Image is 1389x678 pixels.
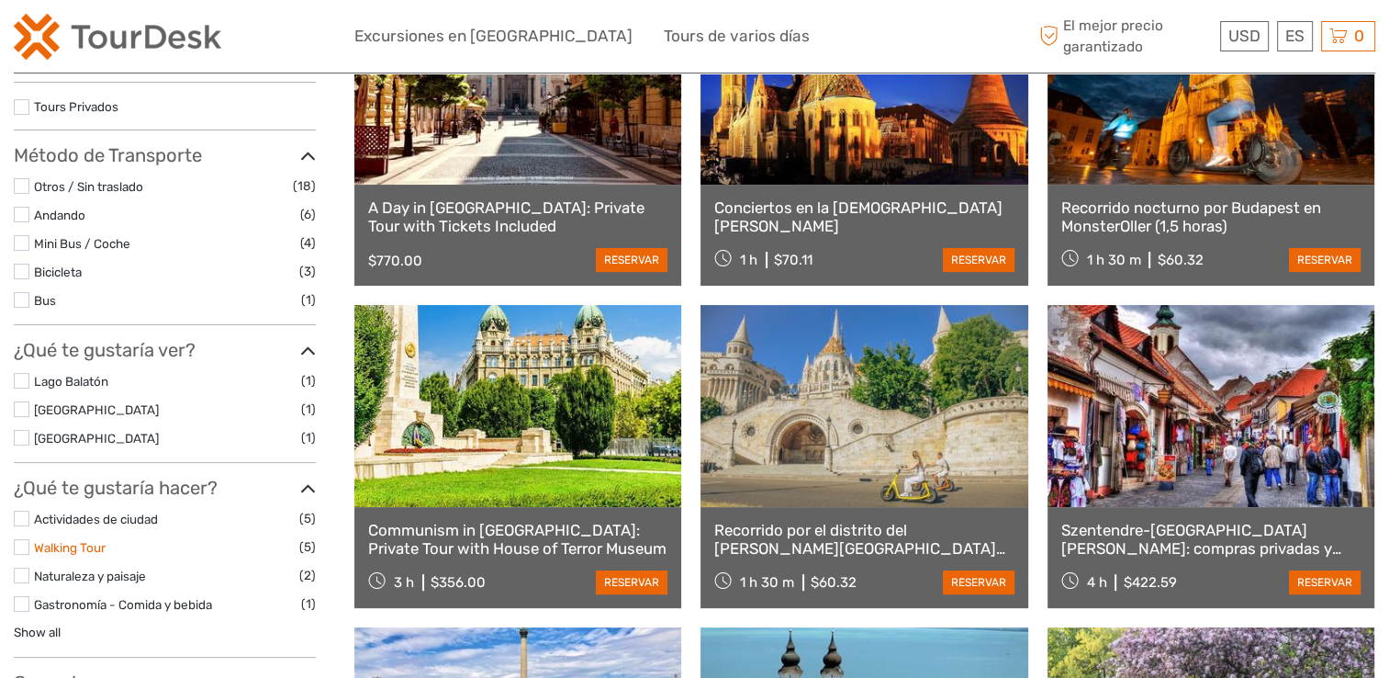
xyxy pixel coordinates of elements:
[299,537,316,558] span: (5)
[34,236,130,251] a: Mini Bus / Coche
[301,427,316,448] span: (1)
[301,593,316,615] span: (1)
[34,431,159,446] a: [GEOGRAPHIC_DATA]
[34,512,158,526] a: Actividades de ciudad
[368,198,667,236] a: A Day in [GEOGRAPHIC_DATA]: Private Tour with Tickets Included
[943,571,1014,594] a: reservar
[34,208,85,222] a: Andando
[34,402,159,417] a: [GEOGRAPHIC_DATA]
[34,540,106,555] a: Walking Tour
[740,574,794,591] span: 1 h 30 m
[301,370,316,391] span: (1)
[354,23,633,50] a: Excursiones en [GEOGRAPHIC_DATA]
[34,99,118,114] a: Tours Privados
[431,574,486,591] div: $356.00
[596,571,667,594] a: reservar
[1277,21,1313,51] div: ES
[34,265,82,279] a: Bicicleta
[299,508,316,529] span: (5)
[14,144,316,166] h3: Método de Transporte
[943,248,1014,272] a: reservar
[301,289,316,311] span: (1)
[394,574,414,591] span: 3 h
[1123,574,1176,591] div: $422.59
[34,374,108,389] a: Lago Balatón
[1061,521,1361,559] a: Szentendre-[GEOGRAPHIC_DATA][PERSON_NAME]: compras privadas y pintorescas
[1228,27,1260,45] span: USD
[714,198,1014,236] a: Conciertos en la [DEMOGRAPHIC_DATA][PERSON_NAME]
[34,179,143,194] a: Otros / Sin traslado
[14,625,61,639] a: Show all
[1157,252,1203,268] div: $60.32
[1289,248,1361,272] a: reservar
[34,569,146,583] a: Naturaleza y paisaje
[1086,252,1140,268] span: 1 h 30 m
[811,574,857,591] div: $60.32
[293,175,316,197] span: (18)
[14,477,316,499] h3: ¿Qué te gustaría hacer?
[299,261,316,282] span: (3)
[664,23,810,50] a: Tours de varios días
[300,204,316,225] span: (6)
[1351,27,1367,45] span: 0
[368,521,667,559] a: Communism in [GEOGRAPHIC_DATA]: Private Tour with House of Terror Museum
[596,248,667,272] a: reservar
[1289,571,1361,594] a: reservar
[740,252,757,268] span: 1 h
[34,293,56,308] a: Bus
[1035,16,1215,56] span: El mejor precio garantizado
[14,339,316,361] h3: ¿Qué te gustaría ver?
[34,597,212,612] a: Gastronomía - Comida y bebida
[1086,574,1106,591] span: 4 h
[14,14,221,60] img: 2254-3441b4b5-4e5f-4d00-b396-31f1d84a6ebf_logo_small.png
[300,232,316,254] span: (4)
[368,253,422,269] div: $770.00
[714,521,1014,559] a: Recorrido por el distrito del [PERSON_NAME][GEOGRAPHIC_DATA] en [GEOGRAPHIC_DATA] (1,5 horas)
[299,565,316,586] span: (2)
[1061,198,1361,236] a: Recorrido nocturno por Budapest en MonsterOller (1,5 horas)
[301,399,316,420] span: (1)
[774,252,812,268] div: $70.11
